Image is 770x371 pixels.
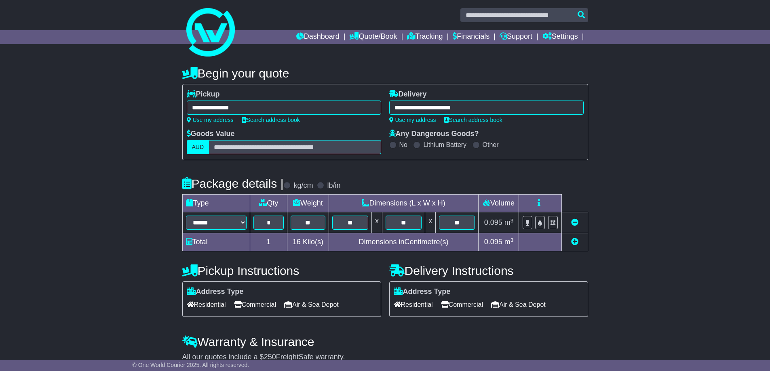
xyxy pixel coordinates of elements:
[453,30,489,44] a: Financials
[187,298,226,311] span: Residential
[444,117,502,123] a: Search address book
[389,130,479,138] label: Any Dangerous Goods?
[329,195,479,212] td: Dimensions (L x W x H)
[296,30,340,44] a: Dashboard
[329,233,479,251] td: Dimensions in Centimetre(s)
[571,218,578,226] a: Remove this item
[250,233,287,251] td: 1
[187,287,244,296] label: Address Type
[287,195,329,212] td: Weight
[349,30,397,44] a: Quote/Book
[423,141,466,149] label: Lithium Battery
[441,298,483,311] span: Commercial
[504,238,514,246] span: m
[264,353,276,361] span: 250
[511,218,514,224] sup: 3
[394,287,451,296] label: Address Type
[187,90,220,99] label: Pickup
[327,181,340,190] label: lb/in
[483,141,499,149] label: Other
[293,238,301,246] span: 16
[293,181,313,190] label: kg/cm
[242,117,300,123] a: Search address book
[371,212,382,233] td: x
[542,30,578,44] a: Settings
[287,233,329,251] td: Kilo(s)
[389,117,436,123] a: Use my address
[389,90,427,99] label: Delivery
[511,237,514,243] sup: 3
[425,212,436,233] td: x
[182,335,588,348] h4: Warranty & Insurance
[491,298,546,311] span: Air & Sea Depot
[187,117,234,123] a: Use my address
[250,195,287,212] td: Qty
[182,67,588,80] h4: Begin your quote
[182,264,381,277] h4: Pickup Instructions
[187,130,235,138] label: Goods Value
[484,238,502,246] span: 0.095
[182,233,250,251] td: Total
[389,264,588,277] h4: Delivery Instructions
[394,298,433,311] span: Residential
[504,218,514,226] span: m
[182,177,284,190] h4: Package details |
[484,218,502,226] span: 0.095
[571,238,578,246] a: Add new item
[182,195,250,212] td: Type
[407,30,443,44] a: Tracking
[133,362,249,368] span: © One World Courier 2025. All rights reserved.
[182,353,588,362] div: All our quotes include a $ FreightSafe warranty.
[284,298,339,311] span: Air & Sea Depot
[500,30,532,44] a: Support
[187,140,209,154] label: AUD
[399,141,407,149] label: No
[234,298,276,311] span: Commercial
[479,195,519,212] td: Volume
